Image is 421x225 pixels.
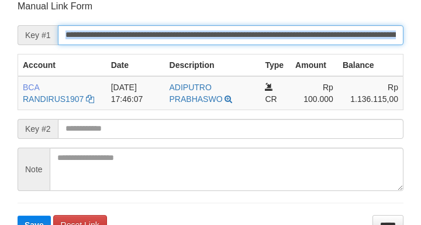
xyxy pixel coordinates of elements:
th: Account [18,54,106,76]
a: RANDIRUS1907 [23,94,84,104]
th: Date [106,54,165,76]
a: ADIPUTRO PRABHASWO [170,83,223,104]
th: Amount [291,54,338,76]
span: Note [18,148,50,191]
span: Key #1 [18,25,58,45]
a: Copy RANDIRUS1907 to clipboard [86,94,94,104]
td: Rp 1.136.115,00 [338,76,403,110]
span: Key #2 [18,119,58,139]
td: [DATE] 17:46:07 [106,76,165,110]
span: BCA [23,83,39,92]
td: Rp 100.000 [291,76,338,110]
th: Type [260,54,291,76]
span: CR [265,94,277,104]
th: Description [165,54,261,76]
th: Balance [338,54,403,76]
